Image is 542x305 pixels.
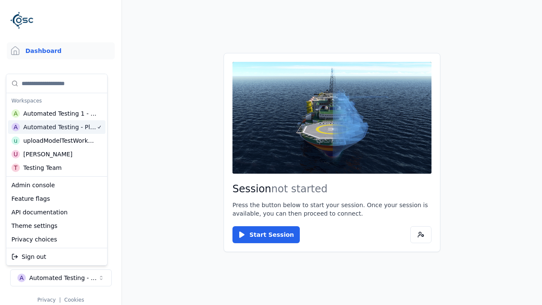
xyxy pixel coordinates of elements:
div: Sign out [8,250,105,263]
div: A [11,109,20,118]
div: A [11,123,20,131]
div: [PERSON_NAME] [23,150,72,158]
div: Suggestions [6,177,107,248]
div: Feature flags [8,192,105,205]
div: Automated Testing - Playwright [23,123,97,131]
div: uploadModelTestWorkspace [23,136,96,145]
div: Testing Team [23,164,62,172]
div: API documentation [8,205,105,219]
div: U [11,150,20,158]
div: Admin console [8,178,105,192]
div: Suggestions [6,248,107,265]
div: u [11,136,20,145]
div: Privacy choices [8,233,105,246]
div: Workspaces [8,95,105,107]
div: Suggestions [6,74,107,176]
div: Automated Testing 1 - Playwright [23,109,97,118]
div: Theme settings [8,219,105,233]
div: T [11,164,20,172]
